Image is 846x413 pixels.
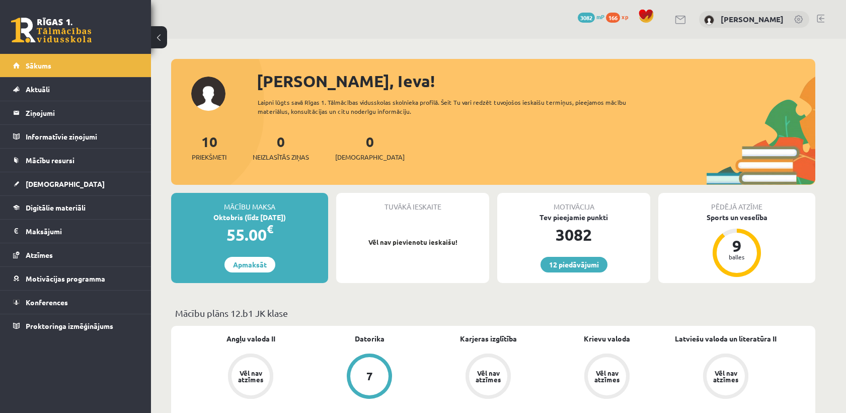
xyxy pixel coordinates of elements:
[13,291,138,314] a: Konferences
[237,370,265,383] div: Vēl nav atzīmes
[497,193,650,212] div: Motivācija
[171,212,328,223] div: Oktobris (līdz [DATE])
[13,101,138,124] a: Ziņojumi
[355,333,384,344] a: Datorika
[721,14,784,24] a: [PERSON_NAME]
[267,222,273,236] span: €
[675,333,777,344] a: Latviešu valoda un literatūra II
[175,306,811,320] p: Mācību plāns 12.b1 JK klase
[13,220,138,243] a: Maksājumi
[366,371,373,382] div: 7
[26,156,74,165] span: Mācību resursi
[335,152,405,162] span: [DEMOGRAPHIC_DATA]
[578,13,595,23] span: 3082
[578,13,604,21] a: 3082 mP
[584,333,630,344] a: Krievu valoda
[26,203,86,212] span: Digitālie materiāli
[26,298,68,307] span: Konferences
[593,370,621,383] div: Vēl nav atzīmes
[658,193,815,212] div: Pēdējā atzīme
[606,13,633,21] a: 166 xp
[26,179,105,188] span: [DEMOGRAPHIC_DATA]
[26,250,53,259] span: Atzīmes
[336,193,489,212] div: Tuvākā ieskaite
[13,149,138,172] a: Mācību resursi
[622,13,628,21] span: xp
[26,125,138,148] legend: Informatīvie ziņojumi
[548,354,666,401] a: Vēl nav atzīmes
[258,98,644,116] div: Laipni lūgts savā Rīgas 1. Tālmācības vidusskolas skolnieka profilā. Šeit Tu vari redzēt tuvojošo...
[224,257,275,272] a: Apmaksāt
[712,370,740,383] div: Vēl nav atzīmes
[310,354,429,401] a: 7
[13,172,138,195] a: [DEMOGRAPHIC_DATA]
[26,61,51,70] span: Sākums
[658,212,815,223] div: Sports un veselība
[606,13,620,23] span: 166
[171,193,328,212] div: Mācību maksa
[26,220,138,243] legend: Maksājumi
[429,354,548,401] a: Vēl nav atzīmes
[666,354,785,401] a: Vēl nav atzīmes
[13,78,138,101] a: Aktuāli
[192,152,226,162] span: Priekšmeti
[11,18,92,43] a: Rīgas 1. Tālmācības vidusskola
[26,85,50,94] span: Aktuāli
[191,354,310,401] a: Vēl nav atzīmes
[13,125,138,148] a: Informatīvie ziņojumi
[26,101,138,124] legend: Ziņojumi
[596,13,604,21] span: mP
[13,314,138,337] a: Proktoringa izmēģinājums
[253,132,309,162] a: 0Neizlasītās ziņas
[171,223,328,247] div: 55.00
[192,132,226,162] a: 10Priekšmeti
[13,243,138,266] a: Atzīmes
[722,238,752,254] div: 9
[13,196,138,219] a: Digitālie materiāli
[460,333,517,344] a: Karjeras izglītība
[541,257,607,272] a: 12 piedāvājumi
[13,54,138,77] a: Sākums
[335,132,405,162] a: 0[DEMOGRAPHIC_DATA]
[13,267,138,290] a: Motivācijas programma
[497,212,650,223] div: Tev pieejamie punkti
[26,321,113,330] span: Proktoringa izmēģinājums
[722,254,752,260] div: balles
[704,15,714,25] img: Ieva Bringina
[474,370,502,383] div: Vēl nav atzīmes
[257,69,815,93] div: [PERSON_NAME], Ieva!
[658,212,815,279] a: Sports un veselība 9 balles
[26,274,105,283] span: Motivācijas programma
[253,152,309,162] span: Neizlasītās ziņas
[341,237,484,247] p: Vēl nav pievienotu ieskaišu!
[497,223,650,247] div: 3082
[226,333,275,344] a: Angļu valoda II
